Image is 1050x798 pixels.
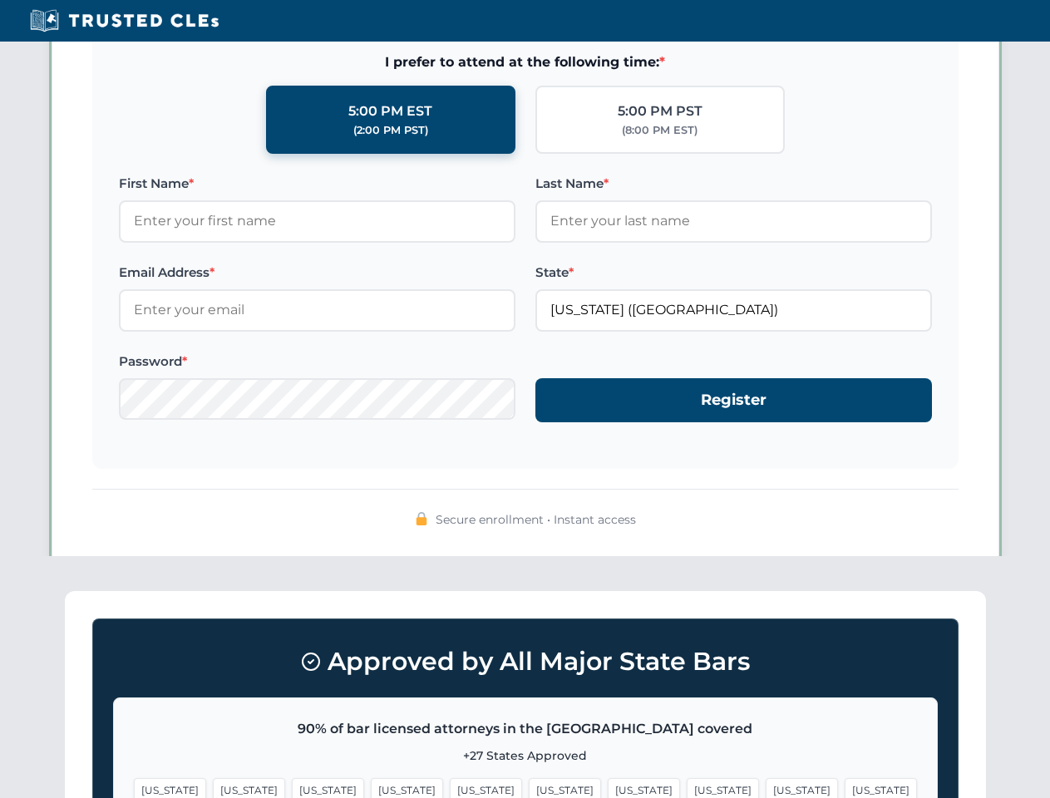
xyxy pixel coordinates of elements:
[119,174,515,194] label: First Name
[535,174,932,194] label: Last Name
[535,289,932,331] input: Florida (FL)
[622,122,698,139] div: (8:00 PM EST)
[415,512,428,525] img: 🔒
[25,8,224,33] img: Trusted CLEs
[535,378,932,422] button: Register
[436,510,636,529] span: Secure enrollment • Instant access
[119,263,515,283] label: Email Address
[113,639,938,684] h3: Approved by All Major State Bars
[134,746,917,765] p: +27 States Approved
[618,101,702,122] div: 5:00 PM PST
[353,122,428,139] div: (2:00 PM PST)
[134,718,917,740] p: 90% of bar licensed attorneys in the [GEOGRAPHIC_DATA] covered
[119,52,932,73] span: I prefer to attend at the following time:
[119,352,515,372] label: Password
[535,263,932,283] label: State
[119,289,515,331] input: Enter your email
[348,101,432,122] div: 5:00 PM EST
[119,200,515,242] input: Enter your first name
[535,200,932,242] input: Enter your last name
